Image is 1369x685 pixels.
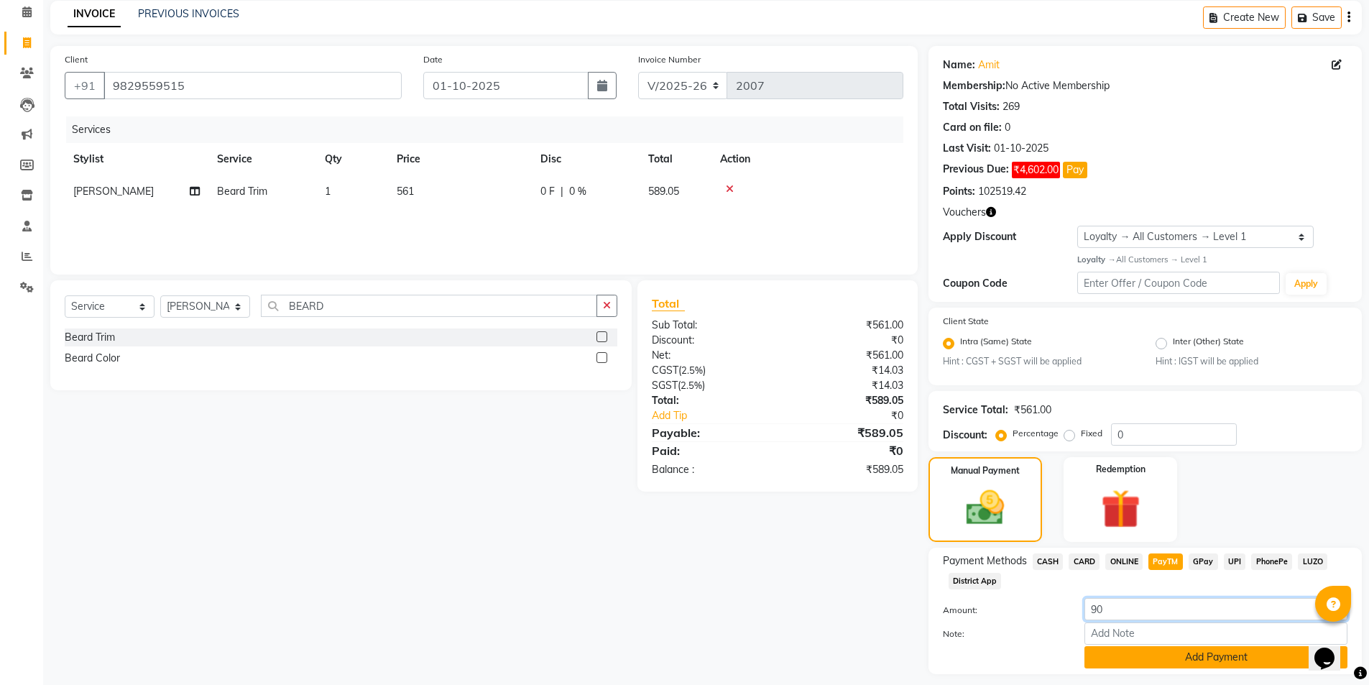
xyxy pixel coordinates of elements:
[943,58,975,73] div: Name:
[261,295,597,317] input: Search or Scan
[648,185,679,198] span: 589.05
[1077,254,1115,265] strong: Loyalty →
[1077,254,1347,266] div: All Customers → Level 1
[397,185,414,198] span: 561
[641,333,778,348] div: Discount:
[1081,427,1102,440] label: Fixed
[641,318,778,333] div: Sub Total:
[532,143,640,175] th: Disc
[1089,484,1153,533] img: _gift.svg
[943,141,991,156] div: Last Visit:
[801,408,914,423] div: ₹0
[388,143,532,175] th: Price
[66,116,914,143] div: Services
[1156,355,1347,368] small: Hint : IGST will be applied
[103,72,402,99] input: Search by Name/Mobile/Email/Code
[943,184,975,199] div: Points:
[652,379,678,392] span: SGST
[951,464,1020,477] label: Manual Payment
[1148,553,1183,570] span: PayTM
[960,335,1032,352] label: Intra (Same) State
[1298,553,1327,570] span: LUZO
[1224,553,1246,570] span: UPI
[569,184,586,199] span: 0 %
[932,627,1074,640] label: Note:
[138,7,239,20] a: PREVIOUS INVOICES
[641,424,778,441] div: Payable:
[641,408,800,423] a: Add Tip
[1203,6,1286,29] button: Create New
[73,185,154,198] span: [PERSON_NAME]
[1084,622,1347,645] input: Add Note
[1005,120,1010,135] div: 0
[943,553,1027,569] span: Payment Methods
[640,143,711,175] th: Total
[778,462,914,477] div: ₹589.05
[1084,646,1347,668] button: Add Payment
[954,486,1016,530] img: _cash.svg
[641,442,778,459] div: Paid:
[943,99,1000,114] div: Total Visits:
[1013,427,1059,440] label: Percentage
[540,184,555,199] span: 0 F
[778,442,914,459] div: ₹0
[943,276,1078,291] div: Coupon Code
[1014,403,1051,418] div: ₹561.00
[217,185,267,198] span: Beard Trim
[1077,272,1280,294] input: Enter Offer / Coupon Code
[652,364,678,377] span: CGST
[1012,162,1060,178] span: ₹4,602.00
[1084,598,1347,620] input: Amount
[1069,553,1100,570] span: CARD
[1309,627,1355,671] iframe: chat widget
[943,120,1002,135] div: Card on file:
[641,348,778,363] div: Net:
[1002,99,1020,114] div: 269
[641,363,778,378] div: ( )
[778,393,914,408] div: ₹589.05
[943,78,1347,93] div: No Active Membership
[681,364,703,376] span: 2.5%
[943,229,1078,244] div: Apply Discount
[641,378,778,393] div: ( )
[1189,553,1218,570] span: GPay
[65,53,88,66] label: Client
[778,363,914,378] div: ₹14.03
[943,315,989,328] label: Client State
[978,184,1026,199] div: 102519.42
[325,185,331,198] span: 1
[638,53,701,66] label: Invoice Number
[1291,6,1342,29] button: Save
[994,141,1048,156] div: 01-10-2025
[316,143,388,175] th: Qty
[943,355,1135,368] small: Hint : CGST + SGST will be applied
[1173,335,1244,352] label: Inter (Other) State
[943,78,1005,93] div: Membership:
[943,205,986,220] span: Vouchers
[711,143,903,175] th: Action
[652,296,685,311] span: Total
[561,184,563,199] span: |
[943,162,1009,178] div: Previous Due:
[778,424,914,441] div: ₹589.05
[208,143,316,175] th: Service
[1063,162,1087,178] button: Pay
[65,330,115,345] div: Beard Trim
[778,378,914,393] div: ₹14.03
[778,318,914,333] div: ₹561.00
[68,1,121,27] a: INVOICE
[943,428,987,443] div: Discount:
[1105,553,1143,570] span: ONLINE
[641,393,778,408] div: Total:
[1286,273,1327,295] button: Apply
[1096,463,1146,476] label: Redemption
[681,380,702,391] span: 2.5%
[778,348,914,363] div: ₹561.00
[943,403,1008,418] div: Service Total:
[1251,553,1292,570] span: PhonePe
[65,143,208,175] th: Stylist
[65,351,120,366] div: Beard Color
[978,58,1000,73] a: Amit
[423,53,443,66] label: Date
[1033,553,1064,570] span: CASH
